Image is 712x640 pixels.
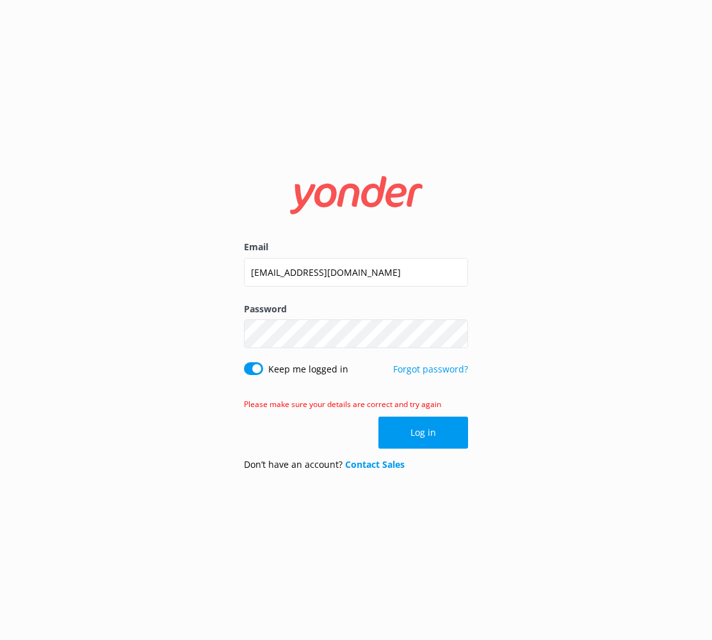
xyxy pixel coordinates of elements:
a: Forgot password? [393,363,468,375]
label: Password [244,302,468,316]
button: Log in [378,417,468,449]
label: Keep me logged in [268,362,348,376]
span: Please make sure your details are correct and try again [244,399,441,410]
a: Contact Sales [345,458,405,470]
p: Don’t have an account? [244,458,405,472]
input: user@emailaddress.com [244,258,468,287]
label: Email [244,240,468,254]
button: Show password [442,321,468,347]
